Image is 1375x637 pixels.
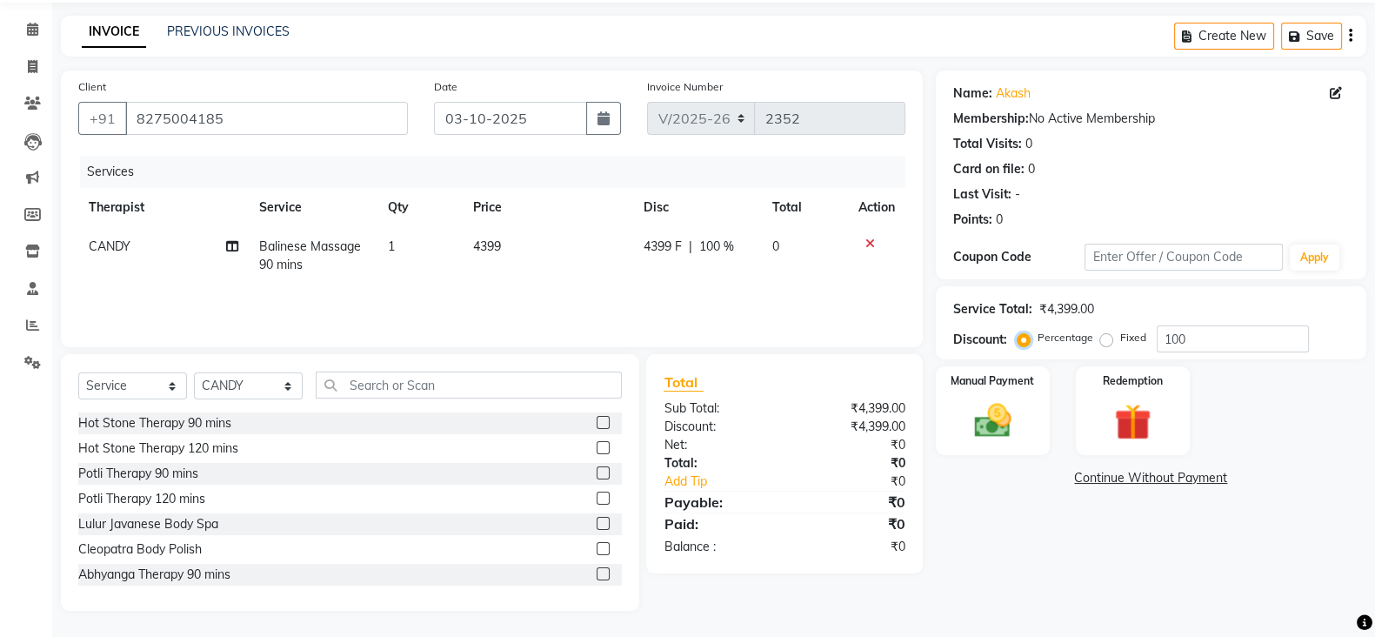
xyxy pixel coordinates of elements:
div: No Active Membership [953,110,1349,128]
span: 0 [772,238,779,254]
button: Create New [1174,23,1274,50]
a: Continue Without Payment [939,469,1363,487]
span: 4399 F [644,238,682,256]
div: Net: [651,436,784,454]
div: Services [80,156,918,188]
div: Service Total: [953,300,1032,318]
span: Total [664,373,704,392]
span: 100 % [699,238,734,256]
div: Total: [651,454,784,473]
div: Balance : [651,538,784,556]
div: Last Visit: [953,185,1011,204]
div: Hot Stone Therapy 120 mins [78,439,238,458]
th: Total [762,188,848,227]
a: Akash [996,84,1031,103]
div: Abhyanga Therapy 90 mins [78,566,230,584]
span: | [689,238,692,256]
div: Membership: [953,110,1029,128]
div: 0 [996,211,1003,229]
div: ₹0 [784,436,918,454]
div: ₹0 [784,513,918,534]
div: ₹4,399.00 [1039,300,1094,318]
th: Qty [377,188,463,227]
div: Discount: [953,331,1007,349]
span: 1 [388,238,395,254]
div: ₹0 [807,473,918,491]
div: ₹0 [784,538,918,556]
div: Points: [953,211,992,229]
div: Name: [953,84,992,103]
th: Therapist [78,188,249,227]
div: Total Visits: [953,135,1022,153]
div: Paid: [651,513,784,534]
div: ₹4,399.00 [784,399,918,418]
label: Date [434,79,457,95]
label: Manual Payment [951,373,1034,389]
a: PREVIOUS INVOICES [167,23,290,39]
a: INVOICE [82,17,146,48]
div: Lulur Javanese Body Spa [78,515,218,533]
button: +91 [78,102,127,135]
div: Potli Therapy 120 mins [78,490,205,508]
a: Add Tip [651,473,806,491]
label: Fixed [1120,330,1146,345]
th: Price [463,188,632,227]
div: Card on file: [953,160,1025,178]
div: Coupon Code [953,248,1085,266]
span: Balinese Massage 90 mins [259,238,361,272]
button: Apply [1290,245,1339,271]
th: Action [848,188,905,227]
div: Sub Total: [651,399,784,418]
label: Redemption [1103,373,1163,389]
button: Save [1281,23,1342,50]
img: _gift.svg [1103,399,1162,445]
div: Cleopatra Body Polish [78,540,202,559]
div: ₹0 [784,454,918,473]
div: Potli Therapy 90 mins [78,465,198,483]
div: ₹0 [784,492,918,513]
div: Payable: [651,492,784,513]
th: Disc [633,188,762,227]
span: CANDY [89,238,130,254]
label: Client [78,79,106,95]
div: Discount: [651,418,784,436]
th: Service [249,188,377,227]
div: Hot Stone Therapy 90 mins [78,414,231,432]
img: _cash.svg [963,399,1022,442]
input: Enter Offer / Coupon Code [1085,244,1283,271]
label: Invoice Number [647,79,723,95]
div: - [1015,185,1020,204]
div: 0 [1028,160,1035,178]
input: Search by Name/Mobile/Email/Code [125,102,408,135]
label: Percentage [1038,330,1093,345]
div: 0 [1025,135,1032,153]
span: 4399 [473,238,501,254]
div: ₹4,399.00 [784,418,918,436]
input: Search or Scan [316,372,622,399]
